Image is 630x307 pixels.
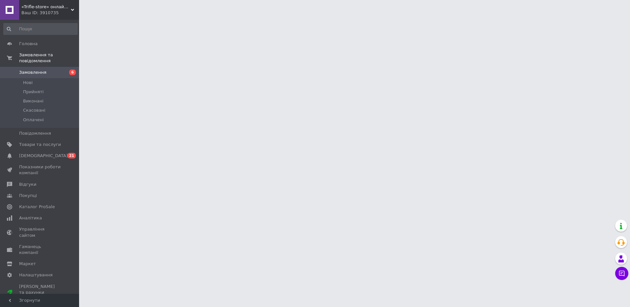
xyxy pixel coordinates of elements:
span: Нові [23,80,33,86]
span: Управління сайтом [19,226,61,238]
button: Чат з покупцем [615,267,628,280]
span: Замовлення [19,70,46,75]
span: [DEMOGRAPHIC_DATA] [19,153,68,159]
span: Оплачені [23,117,44,123]
input: Пошук [3,23,78,35]
span: Замовлення та повідомлення [19,52,79,64]
span: Маркет [19,261,36,267]
span: Аналітика [19,215,42,221]
span: 6 [69,70,76,75]
span: Скасовані [23,107,45,113]
span: Відгуки [19,181,36,187]
span: Виконані [23,98,43,104]
span: Товари та послуги [19,142,61,148]
span: Каталог ProSale [19,204,55,210]
span: Показники роботи компанії [19,164,61,176]
span: Головна [19,41,38,47]
span: Повідомлення [19,130,51,136]
span: Прийняті [23,89,43,95]
span: Гаманець компанії [19,244,61,256]
span: Покупці [19,193,37,199]
span: [PERSON_NAME] та рахунки [19,284,61,302]
span: 21 [68,153,76,158]
span: «Trifle-store» онлайн магазин [21,4,71,10]
span: Налаштування [19,272,53,278]
div: Ваш ID: 3910735 [21,10,79,16]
